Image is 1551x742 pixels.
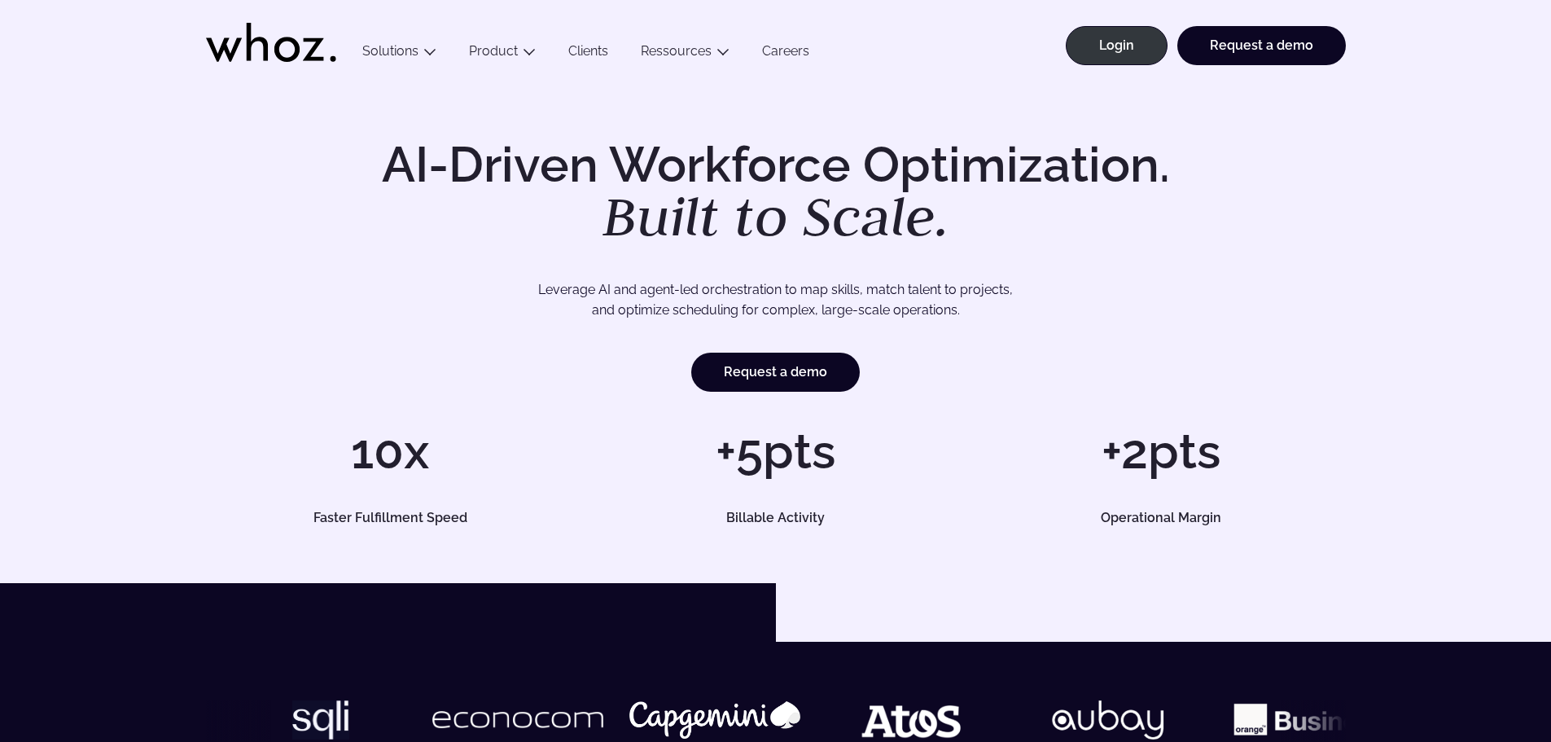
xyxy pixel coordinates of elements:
a: Request a demo [691,353,860,392]
h5: Operational Margin [995,511,1327,525]
button: Solutions [346,43,453,65]
h5: Faster Fulfillment Speed [224,511,556,525]
a: Login [1066,26,1168,65]
button: Ressources [624,43,746,65]
p: Leverage AI and agent-led orchestration to map skills, match talent to projects, and optimize sch... [263,279,1289,321]
h5: Billable Activity [610,511,942,525]
button: Product [453,43,552,65]
h1: +2pts [976,427,1345,476]
a: Product [469,43,518,59]
a: Ressources [641,43,712,59]
h1: +5pts [591,427,960,476]
a: Request a demo [1177,26,1346,65]
em: Built to Scale. [602,180,949,252]
a: Clients [552,43,624,65]
h1: 10x [206,427,575,476]
h1: AI-Driven Workforce Optimization. [359,140,1193,244]
a: Careers [746,43,826,65]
